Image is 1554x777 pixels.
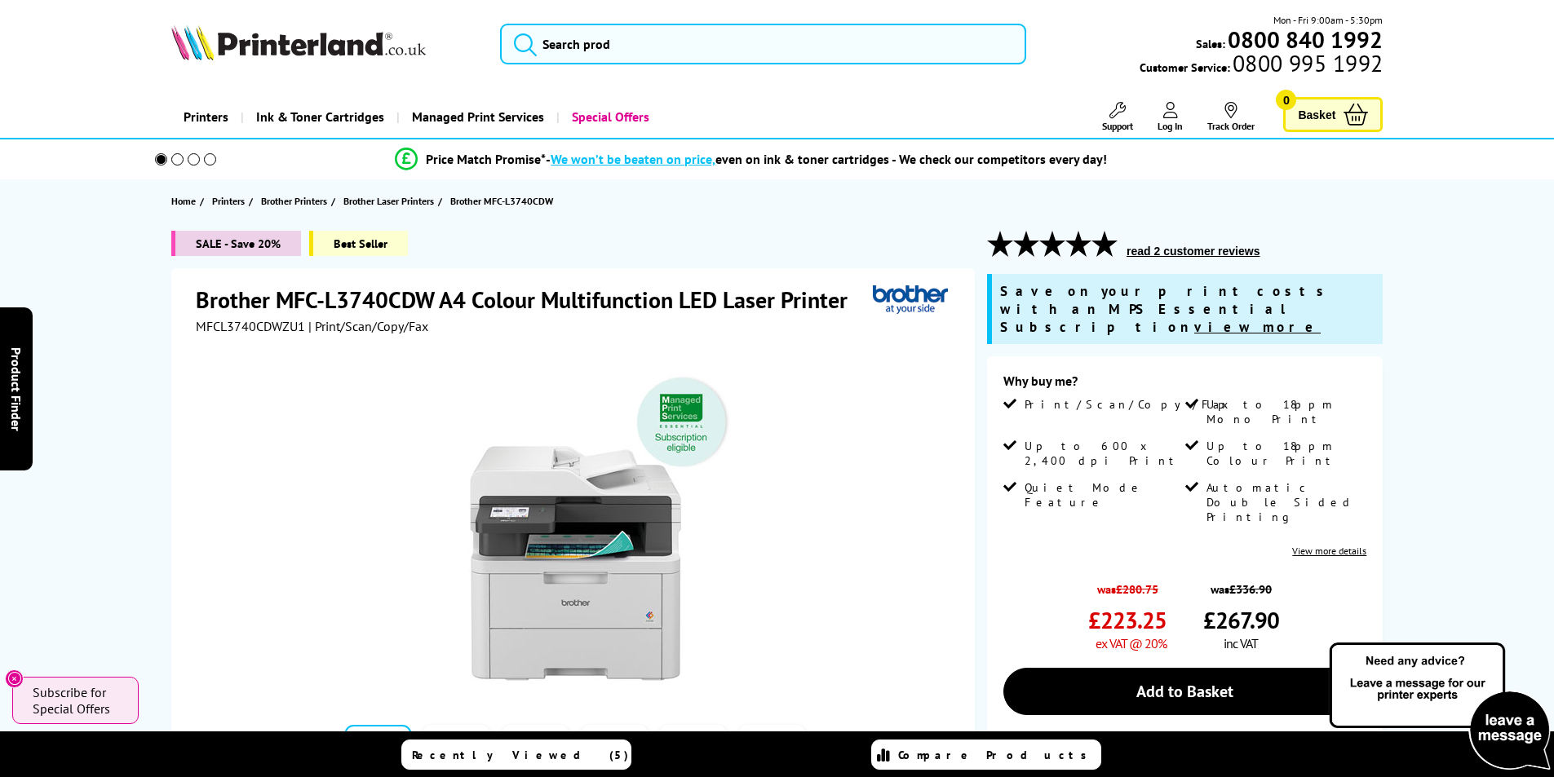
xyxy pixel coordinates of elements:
[1207,102,1255,132] a: Track Order
[171,24,426,60] img: Printerland Logo
[1228,24,1383,55] b: 0800 840 1992
[426,151,546,167] span: Price Match Promise*
[871,739,1101,770] a: Compare Products
[1229,581,1272,597] strike: £336.90
[261,192,331,210] a: Brother Printers
[450,192,553,210] span: Brother MFC-L3740CDW
[1230,55,1383,71] span: 0800 995 1992
[171,24,480,64] a: Printerland Logo
[1102,102,1133,132] a: Support
[196,285,864,315] h1: Brother MFC-L3740CDW A4 Colour Multifunction LED Laser Printer
[196,318,305,334] span: MFCL3740CDWZU1
[1276,90,1296,110] span: 0
[1122,244,1264,258] button: read 2 customer reviews
[33,684,122,717] span: Subscribe for Special Offers
[1003,668,1366,715] a: Add to Basket
[171,96,241,138] a: Printers
[1158,120,1183,132] span: Log In
[500,24,1026,64] input: Search prod
[873,285,948,315] img: Brother
[1196,36,1225,51] span: Sales:
[1025,439,1181,468] span: Up to 600 x 2,400 dpi Print
[1000,282,1331,336] span: Save on your print costs with an MPS Essential Subscription
[450,192,557,210] a: Brother MFC-L3740CDW
[1203,573,1279,597] span: was
[171,192,200,210] a: Home
[1116,581,1158,597] strike: £280.75
[1224,635,1258,651] span: inc VAT
[1206,397,1363,426] span: Up to 18ppm Mono Print
[1194,318,1321,336] u: view more
[1025,480,1181,510] span: Quiet Mode Feature
[256,96,384,138] span: Ink & Toner Cartridges
[898,748,1096,762] span: Compare Products
[309,231,408,256] span: Best Seller
[1206,480,1363,524] span: Automatic Double Sided Printing
[1088,573,1167,597] span: was
[401,739,631,770] a: Recently Viewed (5)
[8,347,24,430] span: Product Finder
[415,367,735,686] img: Brother MFC-L3740CDW
[412,748,629,762] span: Recently Viewed (5)
[212,192,249,210] a: Printers
[1206,439,1363,468] span: Up to 18ppm Colour Print
[133,145,1370,174] li: modal_Promise
[212,192,245,210] span: Printers
[546,151,1107,167] div: - even on ink & toner cartridges - We check our competitors every day!
[556,96,662,138] a: Special Offers
[5,669,24,688] button: Close
[308,318,428,334] span: | Print/Scan/Copy/Fax
[1158,102,1183,132] a: Log In
[1102,120,1133,132] span: Support
[1003,373,1366,397] div: Why buy me?
[1273,12,1383,28] span: Mon - Fri 9:00am - 5:30pm
[1140,55,1383,75] span: Customer Service:
[1088,605,1167,635] span: £223.25
[1025,397,1234,412] span: Print/Scan/Copy/Fax
[1326,640,1554,774] img: Open Live Chat window
[261,192,327,210] span: Brother Printers
[1298,104,1335,126] span: Basket
[171,231,301,256] span: SALE - Save 20%
[171,192,196,210] span: Home
[1283,97,1383,132] a: Basket 0
[396,96,556,138] a: Managed Print Services
[1096,635,1167,651] span: ex VAT @ 20%
[551,151,715,167] span: We won’t be beaten on price,
[241,96,396,138] a: Ink & Toner Cartridges
[1292,545,1366,557] a: View more details
[1225,32,1383,47] a: 0800 840 1992
[343,192,438,210] a: Brother Laser Printers
[1203,605,1279,635] span: £267.90
[343,192,434,210] span: Brother Laser Printers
